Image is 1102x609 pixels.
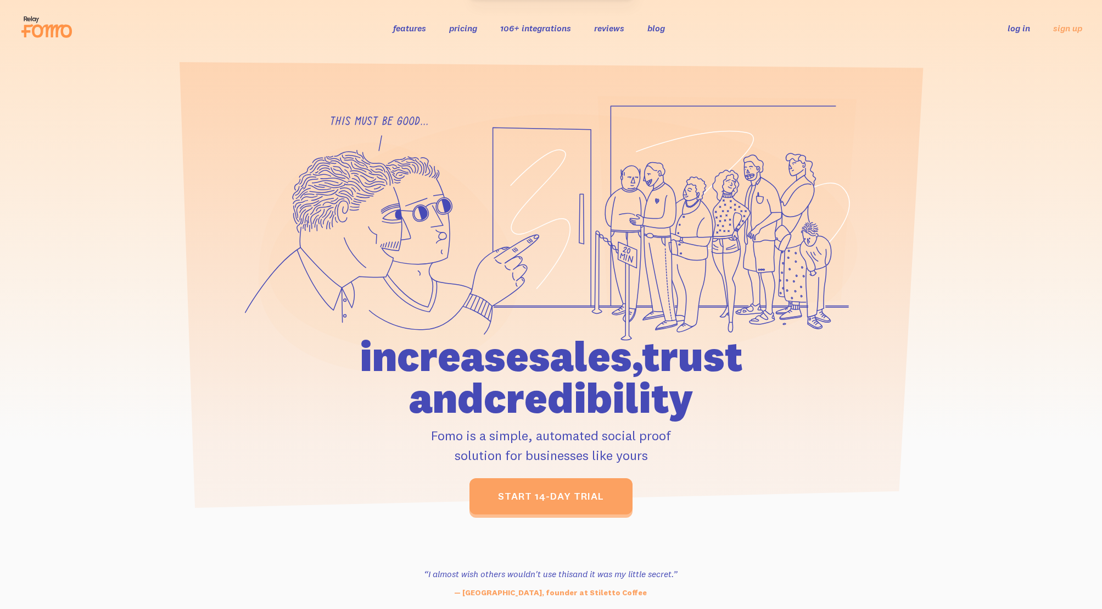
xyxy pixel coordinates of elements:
h3: “I almost wish others wouldn't use this and it was my little secret.” [401,567,701,580]
a: log in [1008,23,1030,34]
h1: increase sales, trust and credibility [297,335,805,419]
p: Fomo is a simple, automated social proof solution for businesses like yours [297,425,805,465]
a: blog [647,23,665,34]
a: features [393,23,426,34]
a: sign up [1053,23,1082,34]
a: pricing [449,23,477,34]
p: — [GEOGRAPHIC_DATA], founder at Stiletto Coffee [401,587,701,599]
a: start 14-day trial [469,478,633,514]
a: reviews [594,23,624,34]
a: 106+ integrations [500,23,571,34]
